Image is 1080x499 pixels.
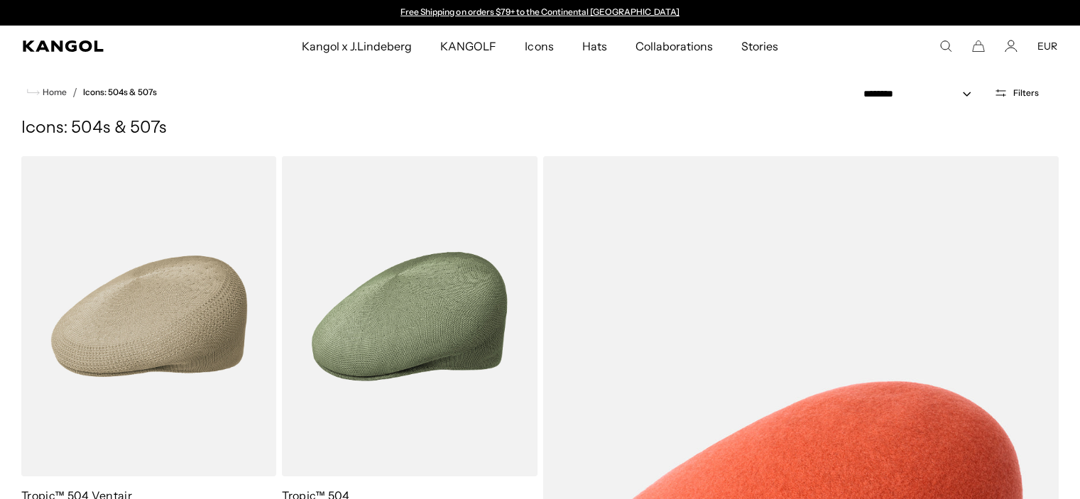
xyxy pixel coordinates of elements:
h1: Icons: 504s & 507s [21,118,1059,139]
img: Tropic™ 504 Ventair [21,156,276,476]
a: Stories [727,26,792,67]
span: Stories [741,26,778,67]
a: Icons [511,26,567,67]
summary: Search here [939,40,952,53]
a: KANGOLF [426,26,511,67]
a: Collaborations [621,26,727,67]
button: Cart [972,40,985,53]
button: EUR [1037,40,1057,53]
div: 1 of 2 [394,7,687,18]
span: Filters [1013,88,1039,98]
a: Kangol [23,40,199,52]
div: Announcement [394,7,687,18]
span: Hats [582,26,607,67]
img: Tropic™ 504 [282,156,537,476]
span: Kangol x J.Lindeberg [302,26,413,67]
a: Kangol x J.Lindeberg [288,26,427,67]
button: Open filters [986,87,1047,99]
a: Hats [568,26,621,67]
a: Home [27,86,67,99]
span: Collaborations [636,26,713,67]
span: KANGOLF [440,26,496,67]
span: Home [40,87,67,97]
a: Free Shipping on orders $79+ to the Continental [GEOGRAPHIC_DATA] [400,6,680,17]
a: Icons: 504s & 507s [83,87,157,97]
span: Icons [525,26,553,67]
slideshow-component: Announcement bar [394,7,687,18]
a: Account [1005,40,1018,53]
select: Sort by: Featured [858,87,986,102]
li: / [67,84,77,101]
